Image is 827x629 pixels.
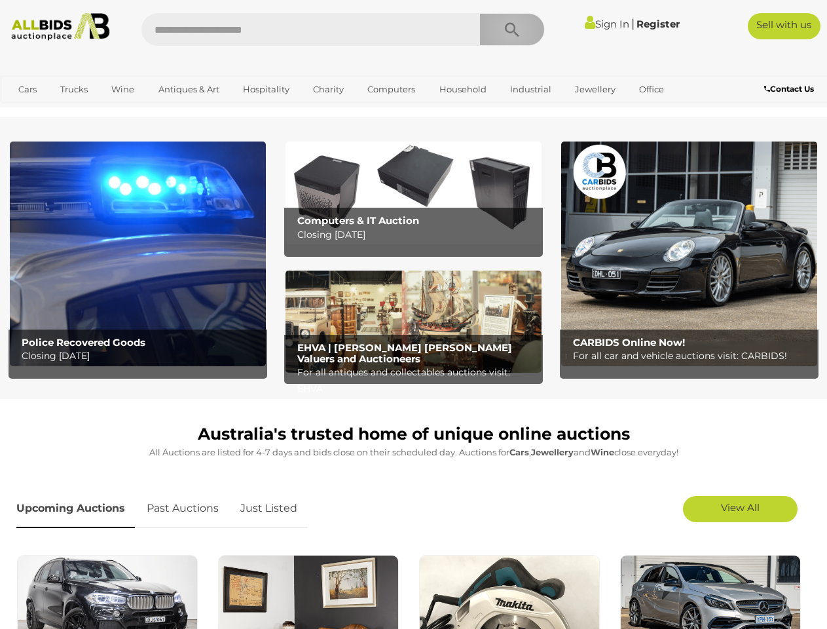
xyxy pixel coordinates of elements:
a: Sign In [585,18,629,30]
strong: Wine [591,447,614,457]
a: [GEOGRAPHIC_DATA] [60,100,170,122]
b: EHVA | [PERSON_NAME] [PERSON_NAME] Valuers and Auctioneers [297,341,512,365]
a: Household [431,79,495,100]
span: View All [721,501,760,514]
img: Allbids.com.au [6,13,115,41]
b: Contact Us [764,84,814,94]
a: Contact Us [764,82,817,96]
b: CARBIDS Online Now! [573,336,685,349]
b: Police Recovered Goods [22,336,145,349]
a: Trucks [52,79,96,100]
a: Cars [10,79,45,100]
a: Office [631,79,672,100]
h1: Australia's trusted home of unique online auctions [16,425,811,444]
a: Antiques & Art [150,79,228,100]
p: For all car and vehicle auctions visit: CARBIDS! [573,348,813,364]
button: Search [479,13,545,46]
a: Upcoming Auctions [16,489,135,528]
p: For all antiques and collectables auctions visit: EHVA [297,364,537,397]
a: View All [683,496,798,522]
a: Hospitality [234,79,298,100]
a: Computers [359,79,424,100]
a: CARBIDS Online Now! CARBIDS Online Now! For all car and vehicle auctions visit: CARBIDS! [561,142,817,366]
a: Industrial [502,79,560,100]
img: Police Recovered Goods [10,142,266,366]
strong: Cars [509,447,529,457]
img: Computers & IT Auction [285,142,542,244]
a: Computers & IT Auction Computers & IT Auction Closing [DATE] [285,142,542,244]
a: Jewellery [566,79,624,100]
a: Just Listed [230,489,307,528]
a: Police Recovered Goods Police Recovered Goods Closing [DATE] [10,142,266,366]
p: Closing [DATE] [297,227,537,243]
b: Computers & IT Auction [297,214,419,227]
img: EHVA | Evans Hastings Valuers and Auctioneers [285,271,542,373]
a: Sports [10,100,54,122]
p: Closing [DATE] [22,348,261,364]
a: Past Auctions [137,489,229,528]
a: Sell with us [748,13,820,39]
a: EHVA | Evans Hastings Valuers and Auctioneers EHVA | [PERSON_NAME] [PERSON_NAME] Valuers and Auct... [285,271,542,373]
a: Charity [304,79,352,100]
a: Register [636,18,680,30]
img: CARBIDS Online Now! [561,142,817,366]
a: Wine [103,79,143,100]
p: All Auctions are listed for 4-7 days and bids close on their scheduled day. Auctions for , and cl... [16,445,811,460]
span: | [631,16,634,31]
strong: Jewellery [531,447,574,457]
